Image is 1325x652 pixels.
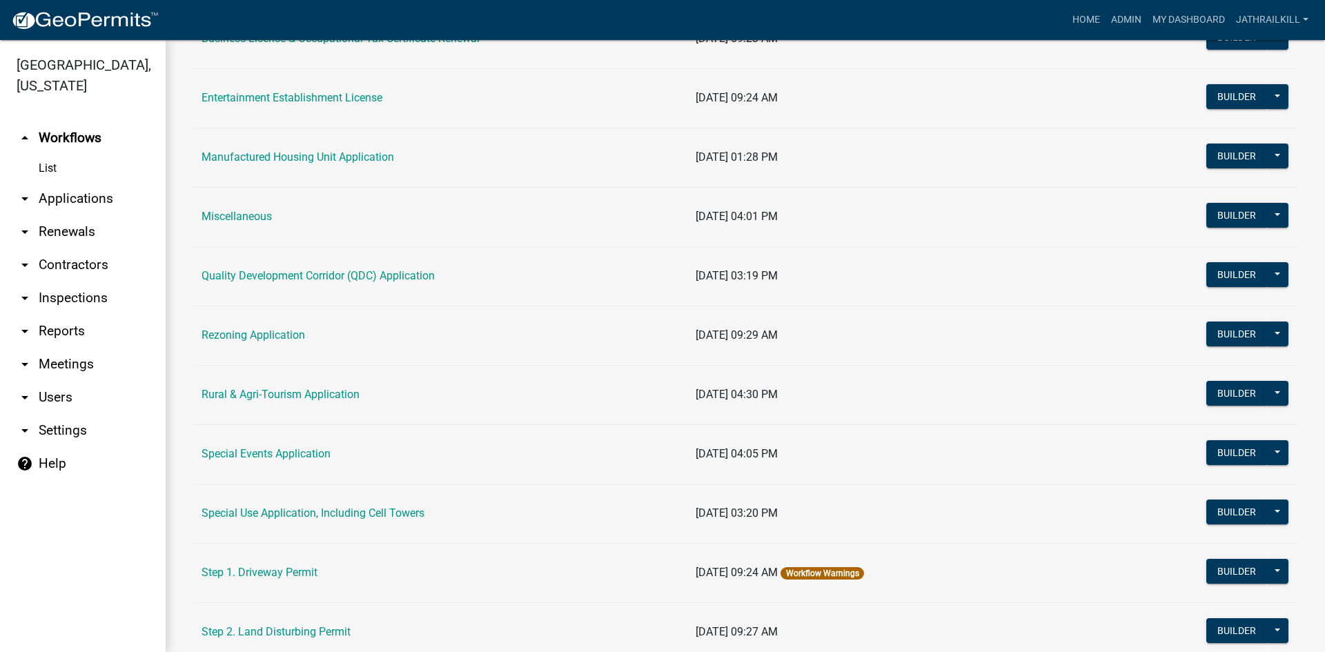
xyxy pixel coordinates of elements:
[1206,84,1267,109] button: Builder
[202,269,435,282] a: Quality Development Corridor (QDC) Application
[202,210,272,223] a: Miscellaneous
[1206,440,1267,465] button: Builder
[1106,7,1147,33] a: Admin
[17,190,33,207] i: arrow_drop_down
[1067,7,1106,33] a: Home
[202,566,317,579] a: Step 1. Driveway Permit
[202,91,382,104] a: Entertainment Establishment License
[1206,262,1267,287] button: Builder
[696,91,778,104] span: [DATE] 09:24 AM
[696,150,778,164] span: [DATE] 01:28 PM
[17,422,33,439] i: arrow_drop_down
[696,447,778,460] span: [DATE] 04:05 PM
[696,328,778,342] span: [DATE] 09:29 AM
[1206,25,1267,50] button: Builder
[202,150,394,164] a: Manufactured Housing Unit Application
[1230,7,1314,33] a: Jathrailkill
[696,388,778,401] span: [DATE] 04:30 PM
[17,455,33,472] i: help
[17,257,33,273] i: arrow_drop_down
[17,290,33,306] i: arrow_drop_down
[17,323,33,339] i: arrow_drop_down
[696,566,778,579] span: [DATE] 09:24 AM
[17,356,33,373] i: arrow_drop_down
[1206,322,1267,346] button: Builder
[696,210,778,223] span: [DATE] 04:01 PM
[202,447,331,460] a: Special Events Application
[696,625,778,638] span: [DATE] 09:27 AM
[1206,559,1267,584] button: Builder
[1206,381,1267,406] button: Builder
[696,269,778,282] span: [DATE] 03:19 PM
[202,625,351,638] a: Step 2. Land Disturbing Permit
[1206,203,1267,228] button: Builder
[696,506,778,520] span: [DATE] 03:20 PM
[202,506,424,520] a: Special Use Application, Including Cell Towers
[1147,7,1230,33] a: My Dashboard
[1206,618,1267,643] button: Builder
[17,389,33,406] i: arrow_drop_down
[1206,500,1267,524] button: Builder
[202,388,360,401] a: Rural & Agri-Tourism Application
[786,569,859,578] a: Workflow Warnings
[202,328,305,342] a: Rezoning Application
[17,130,33,146] i: arrow_drop_up
[17,224,33,240] i: arrow_drop_down
[1206,144,1267,168] button: Builder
